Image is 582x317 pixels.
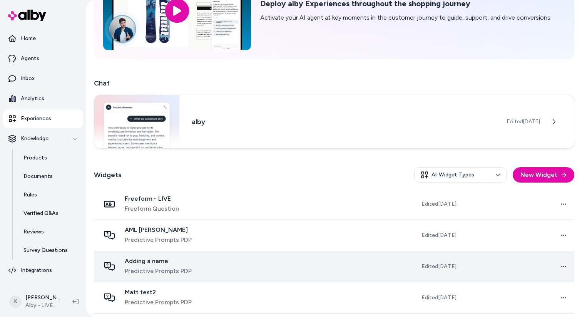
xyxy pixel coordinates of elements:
p: Experiences [21,115,51,122]
button: New Widget [513,167,574,183]
a: Chat widgetalbyEdited[DATE] [94,95,574,149]
a: Home [3,29,83,48]
span: Edited [DATE] [421,263,457,270]
h2: Widgets [94,169,122,180]
a: Inbox [3,69,83,88]
span: Edited [DATE] [421,200,457,208]
p: [PERSON_NAME] [25,294,60,302]
p: Verified Q&As [23,210,59,217]
span: Edited [DATE] [507,118,540,126]
a: Products [16,149,83,167]
button: All Widget Types [414,167,507,183]
p: Home [21,35,36,42]
span: Predictive Prompts PDP [125,235,192,245]
a: Rules [16,186,83,204]
p: Integrations [21,267,52,274]
p: Agents [21,55,39,62]
img: Chat widget [94,95,179,148]
p: Reviews [23,228,44,236]
p: Products [23,154,47,162]
a: Documents [16,167,83,186]
a: Integrations [3,261,83,280]
p: Knowledge [21,135,48,143]
span: Matt test2 [125,288,192,296]
h3: alby [192,116,495,127]
span: K [9,295,22,308]
span: AML [PERSON_NAME] [125,226,192,234]
p: Rules [23,191,37,199]
p: Analytics [21,95,44,102]
span: Freeform Question [125,204,179,213]
a: Experiences [3,109,83,128]
a: Survey Questions [16,241,83,260]
button: K[PERSON_NAME]Alby - LIVE on [DOMAIN_NAME] [5,289,66,314]
span: Edited [DATE] [421,294,457,302]
span: Freeform - LIVE [125,195,179,203]
p: Documents [23,173,53,180]
span: Predictive Prompts PDP [125,298,192,307]
p: Survey Questions [23,247,68,254]
span: Alby - LIVE on [DOMAIN_NAME] [25,302,60,309]
a: Verified Q&As [16,204,83,223]
button: Knowledge [3,129,83,148]
a: Analytics [3,89,83,108]
a: Reviews [16,223,83,241]
span: Adding a name [125,257,192,265]
a: Agents [3,49,83,68]
p: Activate your AI agent at key moments in the customer journey to guide, support, and drive conver... [260,13,552,22]
span: Edited [DATE] [421,231,457,239]
img: alby Logo [8,10,46,21]
h2: Chat [94,78,574,89]
p: Inbox [21,75,35,82]
span: Predictive Prompts PDP [125,267,192,276]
